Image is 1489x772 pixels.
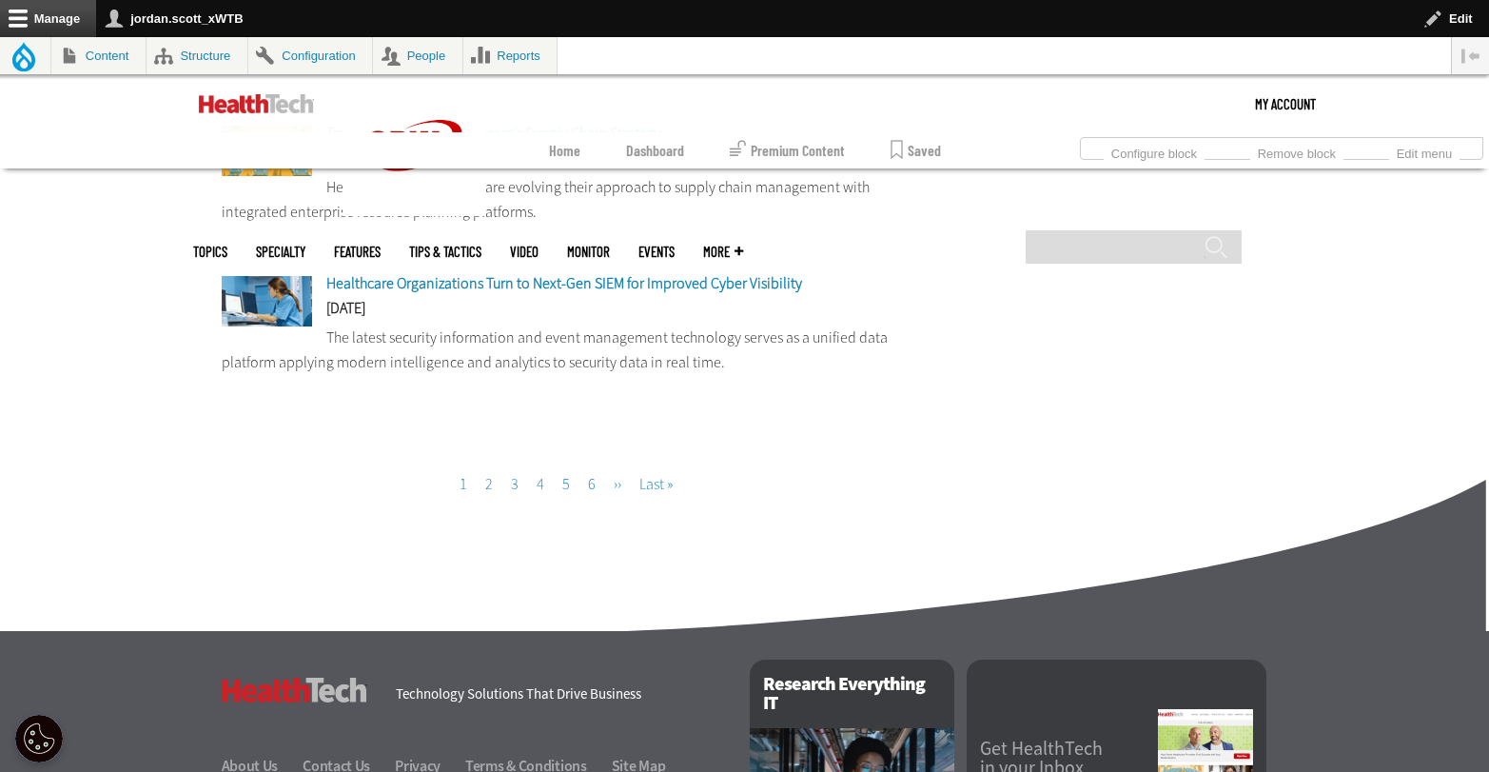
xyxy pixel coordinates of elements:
p: The latest security information and event management technology serves as a unified data platform... [222,326,912,374]
span: ›› [614,474,621,494]
a: Reports [463,37,558,74]
a: Content [51,37,146,74]
div: User menu [1255,75,1316,132]
a: Premium Content [730,132,845,168]
a: Saved [891,132,941,168]
h2: Research Everything IT [750,660,954,728]
a: CDW [343,201,485,221]
a: My Account [1255,75,1316,132]
a: 5 [562,474,570,494]
a: MonITor [567,245,610,259]
a: Features [334,245,381,259]
img: Home [199,94,314,113]
img: Home [343,75,485,216]
h3: HealthTech [222,678,367,703]
a: 3 [511,474,519,494]
a: 4 [537,474,544,494]
a: Remove block [1250,141,1343,162]
a: 1 [460,474,467,494]
a: Video [510,245,539,259]
span: More [703,245,743,259]
button: Open Preferences [15,715,63,762]
a: Healthcare Organizations Turn to Next-Gen SIEM for Improved Cyber Visibility [326,273,802,293]
span: Specialty [256,245,305,259]
a: Home [549,132,580,168]
a: 2 [485,474,493,494]
a: Configuration [248,37,372,74]
a: Dashboard [626,132,684,168]
img: Nurse working on computer in hospital [222,276,312,327]
h4: Technology Solutions That Drive Business [396,687,726,702]
a: Configure block [1104,141,1205,162]
a: Structure [147,37,247,74]
span: Topics [193,245,227,259]
a: 6 [588,474,596,494]
a: People [373,37,462,74]
button: Vertical orientation [1452,37,1489,74]
a: Edit menu [1389,141,1460,162]
div: Cookie Settings [15,715,63,762]
div: [DATE] [222,301,912,326]
span: Last » [639,474,673,494]
a: Tips & Tactics [409,245,481,259]
a: Events [638,245,675,259]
